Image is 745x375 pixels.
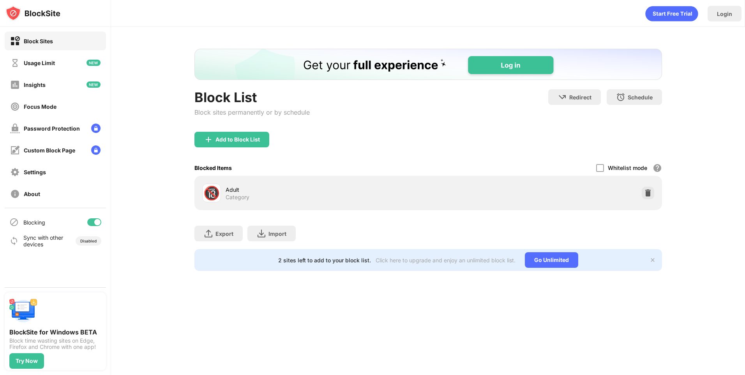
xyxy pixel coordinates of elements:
img: insights-off.svg [10,80,20,90]
img: blocking-icon.svg [9,218,19,227]
div: Redirect [569,94,591,101]
div: About [24,191,40,197]
div: Insights [24,81,46,88]
div: Export [215,230,233,237]
div: Click here to upgrade and enjoy an unlimited block list. [376,257,515,264]
div: Adult [226,186,428,194]
div: Focus Mode [24,103,56,110]
img: logo-blocksite.svg [5,5,60,21]
iframe: Banner [194,49,662,80]
div: Block List [194,89,310,105]
img: time-usage-off.svg [10,58,20,68]
img: about-off.svg [10,189,20,199]
img: block-on.svg [10,36,20,46]
div: Schedule [628,94,653,101]
div: Usage Limit [24,60,55,66]
div: Go Unlimited [525,252,578,268]
div: Try Now [16,358,38,364]
div: BlockSite for Windows BETA [9,328,101,336]
div: Category [226,194,249,201]
img: customize-block-page-off.svg [10,145,20,155]
div: Blocking [23,219,45,226]
div: Blocked Items [194,165,232,171]
div: Block Sites [24,38,53,44]
img: push-desktop.svg [9,297,37,325]
img: new-icon.svg [87,60,101,66]
div: Import [268,230,286,237]
div: Whitelist mode [608,165,647,171]
img: lock-menu.svg [91,145,101,155]
div: Block time wasting sites on Edge, Firefox and Chrome with one app! [9,338,101,350]
div: Sync with other devices [23,234,64,248]
img: focus-off.svg [10,102,20,111]
div: animation [645,6,698,21]
div: Disabled [80,239,97,243]
div: 2 sites left to add to your block list. [278,257,371,264]
div: Login [717,11,732,17]
img: password-protection-off.svg [10,124,20,133]
div: Block sites permanently or by schedule [194,108,310,116]
div: Password Protection [24,125,80,132]
div: Custom Block Page [24,147,75,154]
div: 🔞 [203,185,220,201]
img: lock-menu.svg [91,124,101,133]
div: Settings [24,169,46,175]
img: sync-icon.svg [9,236,19,246]
img: settings-off.svg [10,167,20,177]
img: x-button.svg [650,257,656,263]
div: Add to Block List [215,136,260,143]
img: new-icon.svg [87,81,101,88]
